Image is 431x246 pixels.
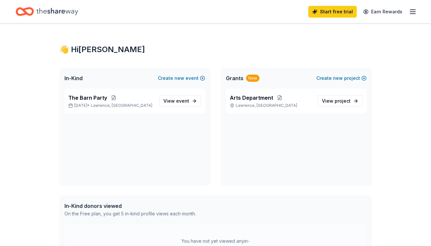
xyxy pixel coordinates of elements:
[230,94,273,102] span: Arts Department
[68,103,154,108] p: [DATE] •
[91,103,152,108] span: Lawrence, [GEOGRAPHIC_DATA]
[308,6,357,18] a: Start free trial
[322,97,351,105] span: View
[318,95,363,107] a: View project
[159,95,201,107] a: View event
[163,97,189,105] span: View
[359,6,406,18] a: Earn Rewards
[64,74,83,82] span: In-Kind
[158,74,205,82] button: Createnewevent
[59,44,372,55] div: 👋 Hi [PERSON_NAME]
[246,75,259,82] div: New
[64,202,196,210] div: In-Kind donors viewed
[174,74,184,82] span: new
[64,210,196,218] div: On the Free plan, you get 5 in-kind profile views each month.
[226,74,243,82] span: Grants
[16,4,78,19] a: Home
[230,103,313,108] p: Lawrence, [GEOGRAPHIC_DATA]
[316,74,367,82] button: Createnewproject
[335,98,351,104] span: project
[176,98,189,104] span: event
[333,74,343,82] span: new
[68,94,107,102] span: The Barn Party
